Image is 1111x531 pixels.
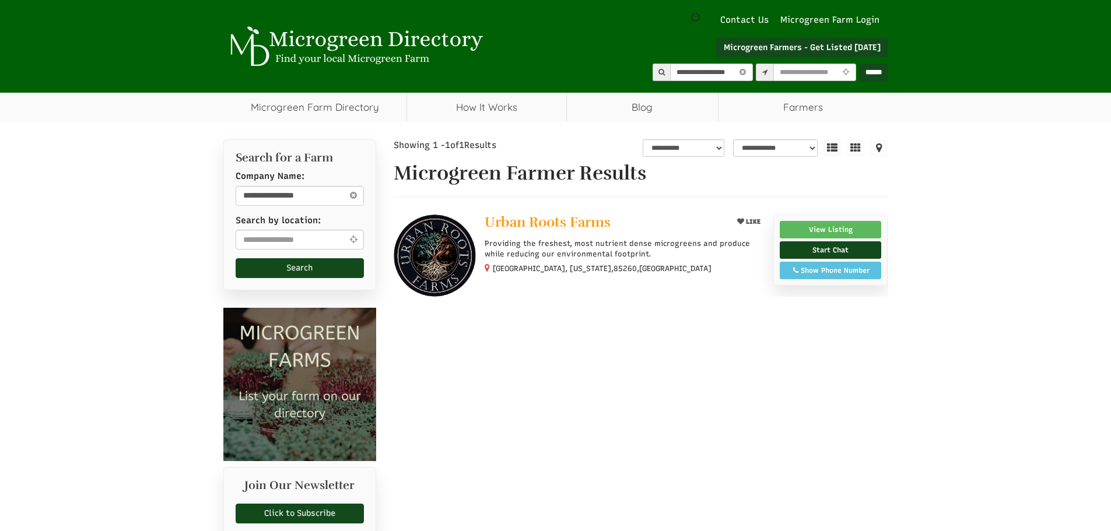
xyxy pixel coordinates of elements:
a: Start Chat [780,241,882,259]
a: Click to Subscribe [236,504,365,523]
img: Microgreen Farms list your microgreen farm today [223,308,377,461]
small: [GEOGRAPHIC_DATA], [US_STATE], , [493,264,712,273]
i: Use Current Location [840,69,852,76]
p: Providing the freshest, most nutrient dense microgreens and produce while reducing our environmen... [485,238,764,259]
div: Showing 1 - of Results [394,139,558,152]
span: 1 [445,140,450,150]
i: Use Current Location [346,235,360,244]
a: How It Works [407,93,566,122]
span: Farmers [719,93,888,122]
span: 85260 [614,263,637,274]
a: Urban Roots Farms [485,214,723,233]
label: Company Name: [236,170,304,182]
a: Microgreen Farmers - Get Listed [DATE] [716,38,888,58]
span: Urban Roots Farms [485,213,611,231]
a: Contact Us [714,14,774,26]
span: LIKE [744,218,760,226]
span: [GEOGRAPHIC_DATA] [639,263,712,274]
a: View Listing [780,221,882,238]
select: sortbox-1 [733,139,818,157]
button: LIKE [733,214,765,229]
h2: Join Our Newsletter [236,479,365,498]
select: overall_rating_filter-1 [643,139,724,157]
span: 1 [459,140,464,150]
a: Microgreen Farm Directory [223,93,407,122]
a: Microgreen Farm Login [780,14,885,26]
label: Search by location: [236,214,321,227]
div: Show Phone Number [786,265,875,276]
img: Microgreen Directory [223,26,486,67]
a: Blog [567,93,718,122]
img: Urban Roots Farms [394,214,476,297]
h2: Search for a Farm [236,152,365,164]
h1: Microgreen Farmer Results [394,163,888,184]
button: Search [236,258,365,278]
